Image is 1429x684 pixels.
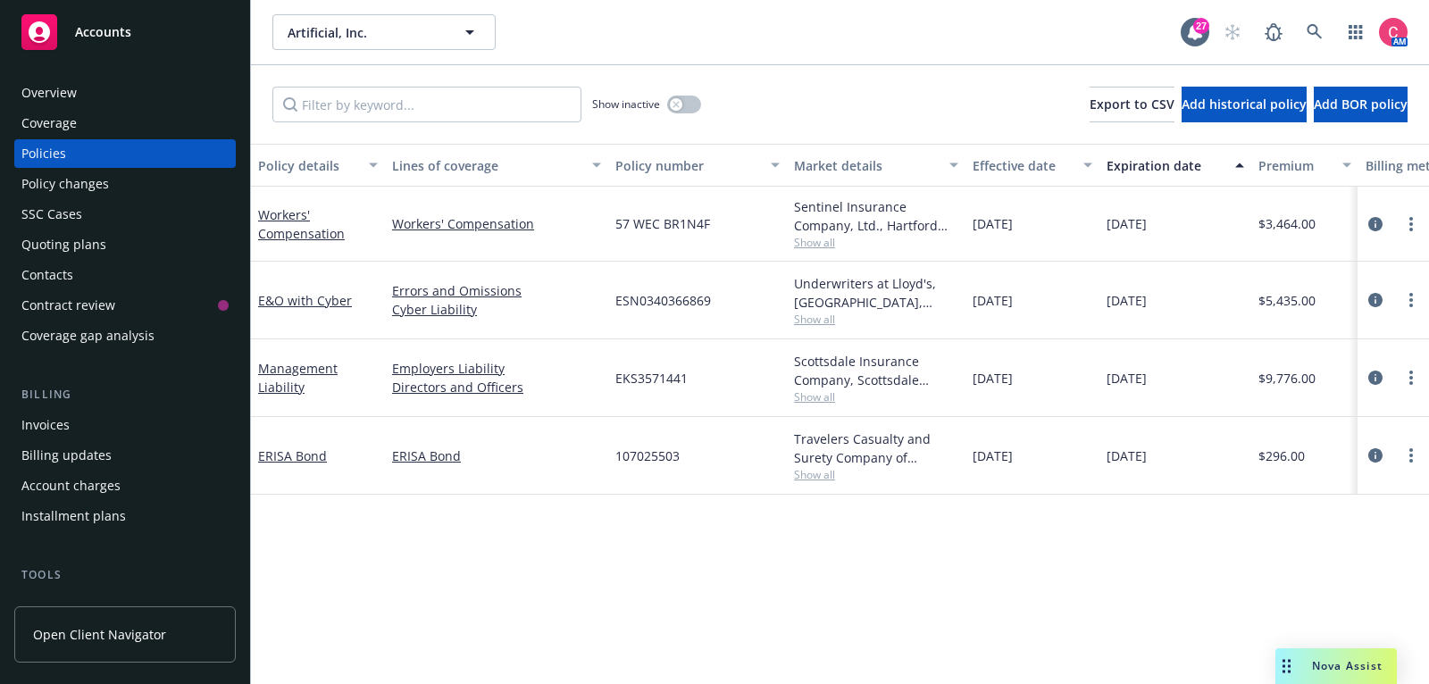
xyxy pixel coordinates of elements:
a: Policy changes [14,170,236,198]
span: [DATE] [1107,291,1147,310]
a: Employers Liability [392,359,601,378]
div: Effective date [973,156,1073,175]
a: more [1400,367,1422,388]
span: $9,776.00 [1258,369,1316,388]
span: Show all [794,467,958,482]
div: Policy changes [21,170,109,198]
a: more [1400,289,1422,311]
button: Market details [787,144,965,187]
span: [DATE] [973,369,1013,388]
button: Artificial, Inc. [272,14,496,50]
a: E&O with Cyber [258,292,352,309]
div: Underwriters at Lloyd's, [GEOGRAPHIC_DATA], [PERSON_NAME] of London, CFC Underwriting, CRC Group [794,274,958,312]
a: Directors and Officers [392,378,601,396]
span: Accounts [75,25,131,39]
div: Coverage gap analysis [21,321,155,350]
a: Account charges [14,471,236,500]
div: Manage files [21,591,97,620]
a: Management Liability [258,360,338,396]
a: Contacts [14,261,236,289]
a: ERISA Bond [258,447,327,464]
button: Effective date [965,144,1099,187]
span: Show all [794,312,958,327]
div: Market details [794,156,939,175]
span: $296.00 [1258,446,1305,465]
button: Lines of coverage [385,144,608,187]
span: Open Client Navigator [33,625,166,644]
span: [DATE] [973,291,1013,310]
span: ESN0340366869 [615,291,711,310]
a: Workers' Compensation [392,214,601,233]
div: Installment plans [21,502,126,530]
div: Tools [14,566,236,584]
a: Invoices [14,411,236,439]
span: [DATE] [973,446,1013,465]
button: Export to CSV [1090,87,1174,122]
a: ERISA Bond [392,446,601,465]
span: 57 WEC BR1N4F [615,214,710,233]
div: Contract review [21,291,115,320]
div: Invoices [21,411,70,439]
button: Policy details [251,144,385,187]
button: Expiration date [1099,144,1251,187]
a: circleInformation [1365,289,1386,311]
input: Filter by keyword... [272,87,581,122]
div: Coverage [21,109,77,138]
div: Policy details [258,156,358,175]
div: Policies [21,139,66,168]
div: Billing updates [21,441,112,470]
a: Manage files [14,591,236,620]
a: circleInformation [1365,367,1386,388]
div: 27 [1193,18,1209,34]
span: Add BOR policy [1314,96,1408,113]
span: $5,435.00 [1258,291,1316,310]
div: Sentinel Insurance Company, Ltd., Hartford Insurance Group [794,197,958,235]
div: Travelers Casualty and Surety Company of America, Travelers Insurance [794,430,958,467]
span: [DATE] [973,214,1013,233]
div: Quoting plans [21,230,106,259]
button: Premium [1251,144,1358,187]
span: Add historical policy [1182,96,1307,113]
a: more [1400,445,1422,466]
a: Search [1297,14,1333,50]
a: Start snowing [1215,14,1250,50]
div: Contacts [21,261,73,289]
span: Show all [794,235,958,250]
span: Artificial, Inc. [288,23,442,42]
a: Installment plans [14,502,236,530]
a: circleInformation [1365,445,1386,466]
a: Overview [14,79,236,107]
button: Policy number [608,144,787,187]
a: Workers' Compensation [258,206,345,242]
a: Switch app [1338,14,1374,50]
a: Quoting plans [14,230,236,259]
div: Lines of coverage [392,156,581,175]
img: photo [1379,18,1408,46]
button: Add historical policy [1182,87,1307,122]
a: Report a Bug [1256,14,1291,50]
div: Billing [14,386,236,404]
a: SSC Cases [14,200,236,229]
a: Contract review [14,291,236,320]
div: Scottsdale Insurance Company, Scottsdale Insurance Company (Nationwide), CRC Group [794,352,958,389]
div: Premium [1258,156,1332,175]
span: Show all [794,389,958,405]
span: $3,464.00 [1258,214,1316,233]
button: Add BOR policy [1314,87,1408,122]
div: Policy number [615,156,760,175]
span: [DATE] [1107,446,1147,465]
span: Export to CSV [1090,96,1174,113]
a: Coverage [14,109,236,138]
span: EKS3571441 [615,369,688,388]
button: Nova Assist [1275,648,1397,684]
a: Policies [14,139,236,168]
div: Expiration date [1107,156,1224,175]
div: Account charges [21,471,121,500]
div: Overview [21,79,77,107]
a: circleInformation [1365,213,1386,235]
span: Nova Assist [1312,658,1383,673]
a: Billing updates [14,441,236,470]
a: Accounts [14,7,236,57]
span: 107025503 [615,446,680,465]
a: Errors and Omissions [392,281,601,300]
